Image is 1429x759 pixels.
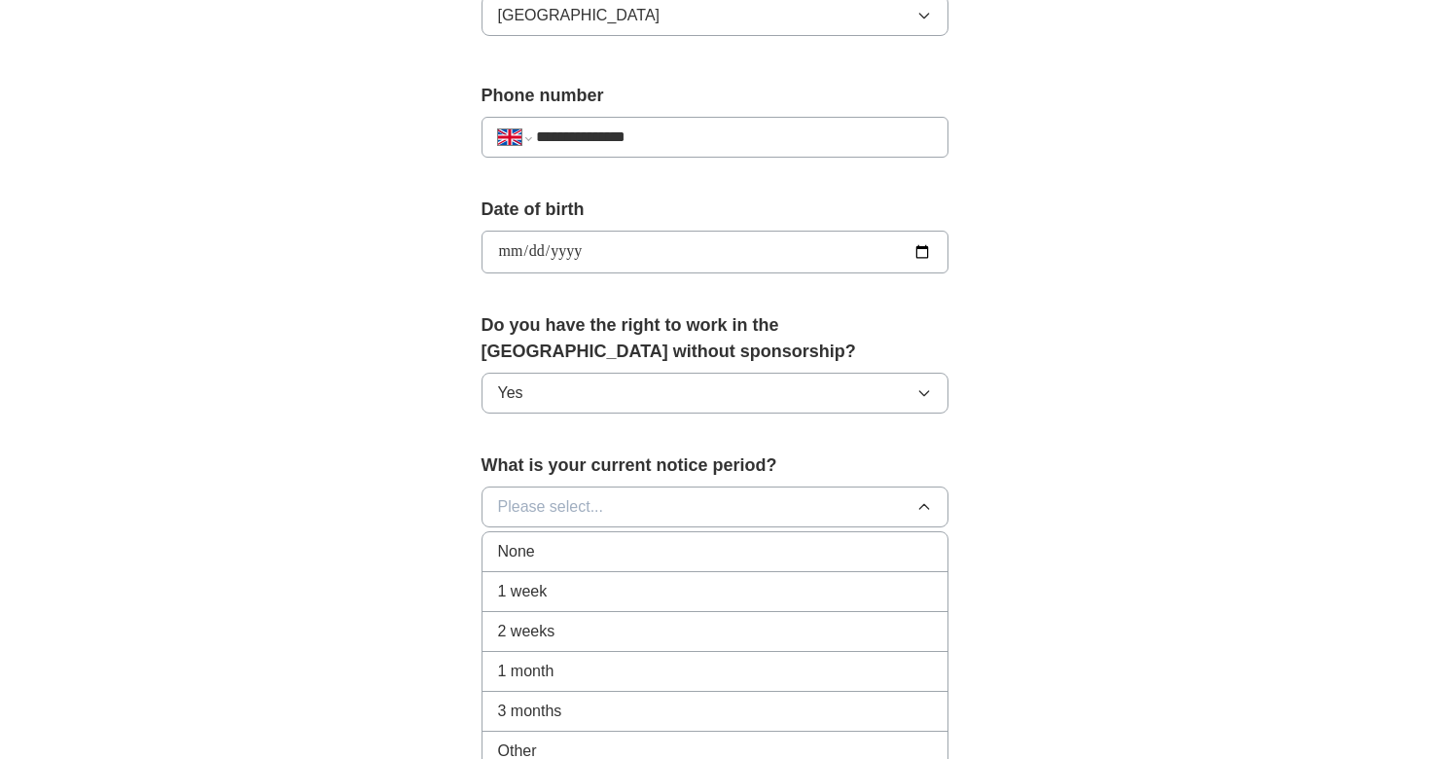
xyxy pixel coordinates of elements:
[498,381,523,405] span: Yes
[482,83,948,109] label: Phone number
[498,660,554,683] span: 1 month
[482,487,948,527] button: Please select...
[498,700,562,723] span: 3 months
[498,580,548,603] span: 1 week
[482,373,948,414] button: Yes
[482,452,948,479] label: What is your current notice period?
[498,495,604,519] span: Please select...
[498,620,555,643] span: 2 weeks
[482,312,948,365] label: Do you have the right to work in the [GEOGRAPHIC_DATA] without sponsorship?
[482,197,948,223] label: Date of birth
[498,4,661,27] span: [GEOGRAPHIC_DATA]
[498,540,535,563] span: None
